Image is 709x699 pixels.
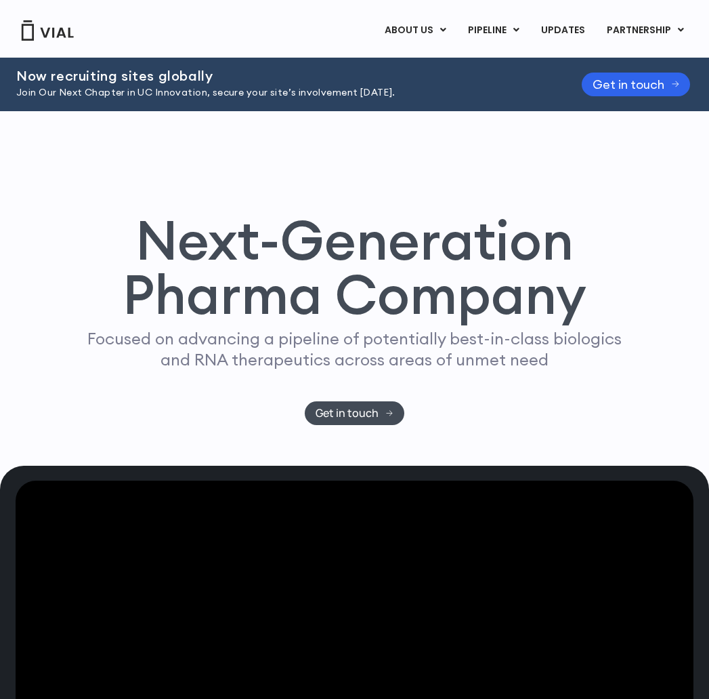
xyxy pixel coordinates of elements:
a: PARTNERSHIPMenu Toggle [596,19,695,42]
span: Get in touch [316,408,379,418]
img: Vial Logo [20,20,74,41]
a: Get in touch [582,73,690,96]
p: Join Our Next Chapter in UC Innovation, secure your site’s involvement [DATE]. [16,85,548,100]
a: ABOUT USMenu Toggle [374,19,456,42]
span: Get in touch [593,79,664,89]
h2: Now recruiting sites globally [16,68,548,83]
a: Get in touch [305,401,404,425]
a: PIPELINEMenu Toggle [457,19,530,42]
p: Focused on advancing a pipeline of potentially best-in-class biologics and RNA therapeutics acros... [82,328,628,370]
h1: Next-Generation Pharma Company [62,213,648,321]
a: UPDATES [530,19,595,42]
